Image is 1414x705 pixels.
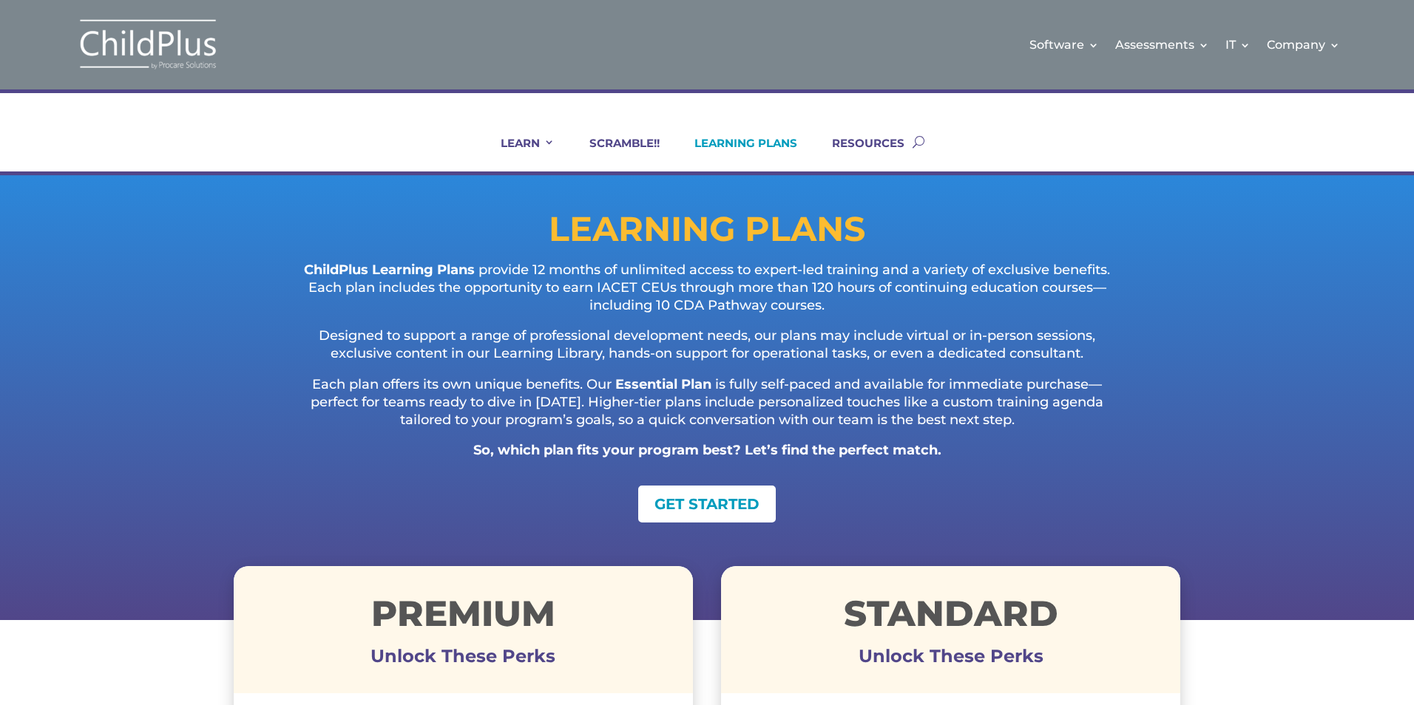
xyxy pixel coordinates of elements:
[721,656,1180,664] h3: Unlock These Perks
[571,136,660,171] a: SCRAMBLE!!
[721,596,1180,638] h1: STANDARD
[813,136,904,171] a: RESOURCES
[293,327,1121,376] p: Designed to support a range of professional development needs, our plans may include virtual or i...
[304,262,475,278] strong: ChildPlus Learning Plans
[293,262,1121,327] p: provide 12 months of unlimited access to expert-led training and a variety of exclusive benefits....
[1267,15,1340,75] a: Company
[482,136,555,171] a: LEARN
[234,656,693,664] h3: Unlock These Perks
[473,442,941,458] strong: So, which plan fits your program best? Let’s find the perfect match.
[638,486,776,522] a: GET STARTED
[615,376,711,392] strong: Essential Plan
[1029,15,1099,75] a: Software
[234,212,1180,253] h1: LEARNING PLANS
[1225,15,1251,75] a: IT
[293,376,1121,442] p: Each plan offers its own unique benefits. Our is fully self-paced and available for immediate pur...
[234,596,693,638] h1: Premium
[676,136,797,171] a: LEARNING PLANS
[1115,15,1209,75] a: Assessments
